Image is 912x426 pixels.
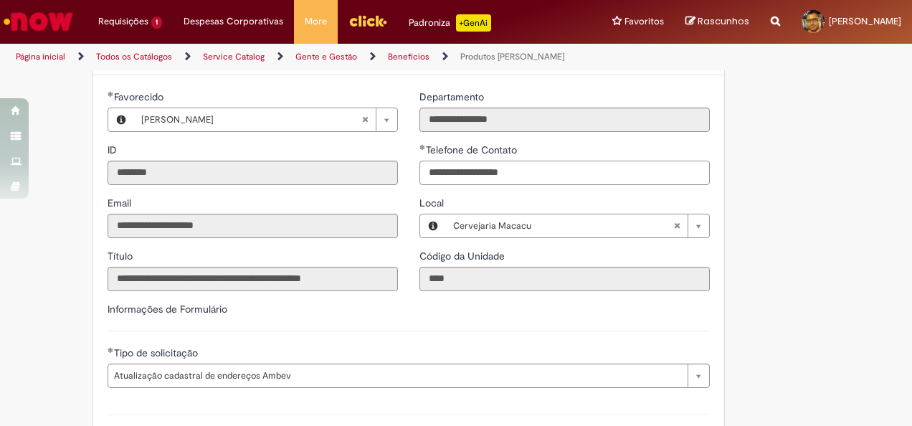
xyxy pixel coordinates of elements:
[419,197,447,209] span: Local
[96,51,172,62] a: Todos os Catálogos
[419,108,710,132] input: Departamento
[446,214,709,237] a: Cervejaria MacacuLimpar campo Local
[108,250,136,262] span: Somente leitura - Título
[108,91,114,97] span: Obrigatório Preenchido
[114,90,166,103] span: Necessários - Favorecido
[108,143,120,157] label: Somente leitura - ID
[11,44,597,70] ul: Trilhas de página
[108,249,136,263] label: Somente leitura - Título
[460,51,564,62] a: Produtos [PERSON_NAME]
[295,51,357,62] a: Gente e Gestão
[419,161,710,185] input: Telefone de Contato
[134,108,397,131] a: [PERSON_NAME]Limpar campo Favorecido
[108,197,134,209] span: Somente leitura - Email
[420,214,446,237] button: Local, Visualizar este registro Cervejaria Macacu
[685,15,749,29] a: Rascunhos
[388,51,429,62] a: Benefícios
[419,249,508,263] label: Somente leitura - Código da Unidade
[184,14,283,29] span: Despesas Corporativas
[114,346,201,359] span: Tipo de solicitação
[698,14,749,28] span: Rascunhos
[419,250,508,262] span: Somente leitura - Código da Unidade
[354,108,376,131] abbr: Limpar campo Favorecido
[151,16,162,29] span: 1
[203,51,265,62] a: Service Catalog
[829,15,901,27] span: [PERSON_NAME]
[108,303,227,316] label: Informações de Formulário
[456,14,491,32] p: +GenAi
[108,347,114,353] span: Obrigatório Preenchido
[666,214,688,237] abbr: Limpar campo Local
[108,214,398,238] input: Email
[624,14,664,29] span: Favoritos
[108,108,134,131] button: Favorecido, Visualizar este registro Geilson Oliveira De Souza
[108,161,398,185] input: ID
[108,196,134,210] label: Somente leitura - Email
[419,144,426,150] span: Obrigatório Preenchido
[1,7,75,36] img: ServiceNow
[419,90,487,104] label: Somente leitura - Departamento
[419,90,487,103] span: Somente leitura - Departamento
[426,143,520,156] span: Telefone de Contato
[348,10,387,32] img: click_logo_yellow_360x200.png
[98,14,148,29] span: Requisições
[114,364,680,387] span: Atualização cadastral de endereços Ambev
[419,267,710,291] input: Código da Unidade
[453,214,673,237] span: Cervejaria Macacu
[108,267,398,291] input: Título
[409,14,491,32] div: Padroniza
[141,108,361,131] span: [PERSON_NAME]
[305,14,327,29] span: More
[108,143,120,156] span: Somente leitura - ID
[16,51,65,62] a: Página inicial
